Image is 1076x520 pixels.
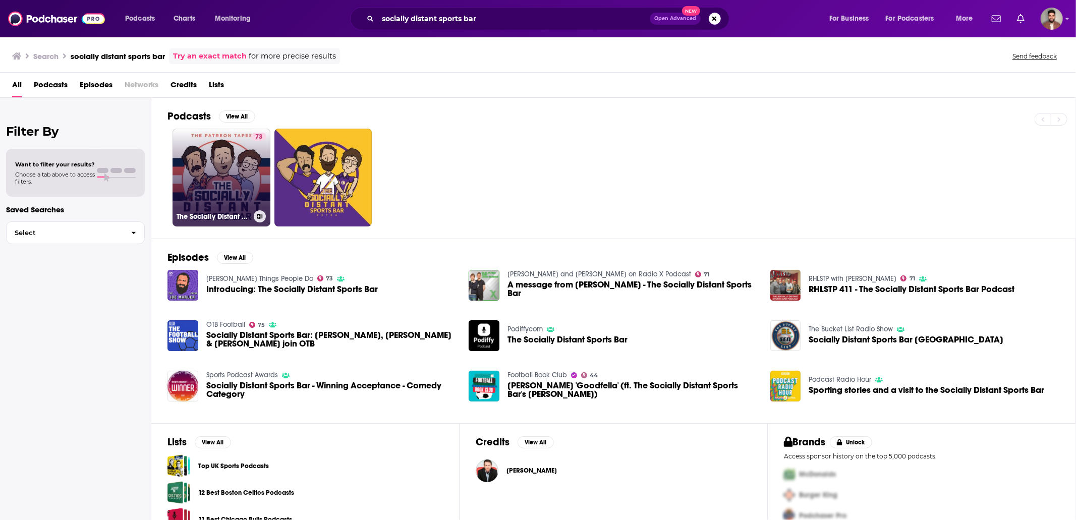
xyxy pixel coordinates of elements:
[650,13,701,25] button: Open AdvancedNew
[469,270,499,301] img: A message from Elis - The Socially Distant Sports Bar
[167,481,190,504] span: 12 Best Boston Celtics Podcasts
[809,335,1003,344] a: Socially Distant Sports Bar Newport Grab
[167,110,255,123] a: PodcastsView All
[1041,8,1063,30] img: User Profile
[217,252,253,264] button: View All
[507,270,691,278] a: Elis James and John Robins on Radio X Podcast
[886,12,934,26] span: For Podcasters
[206,331,457,348] span: Socially Distant Sports Bar: [PERSON_NAME], [PERSON_NAME] & [PERSON_NAME] join OTB
[507,280,758,298] a: A message from Elis - The Socially Distant Sports Bar
[258,323,265,327] span: 75
[476,459,498,482] img: Steff Garrero
[173,129,270,226] a: 73The Socially Distant Sports Bar
[518,436,554,448] button: View All
[507,335,628,344] a: The Socially Distant Sports Bar
[507,280,758,298] span: A message from [PERSON_NAME] - The Socially Distant Sports Bar
[770,320,801,351] img: Socially Distant Sports Bar Newport Grab
[12,77,22,97] a: All
[809,335,1003,344] span: Socially Distant Sports Bar [GEOGRAPHIC_DATA]
[654,16,696,21] span: Open Advanced
[469,320,499,351] img: The Socially Distant Sports Bar
[15,171,95,185] span: Choose a tab above to access filters.
[167,436,187,448] h2: Lists
[476,436,509,448] h2: Credits
[206,285,378,294] a: Introducing: The Socially Distant Sports Bar
[206,274,313,283] a: Joe Marler's Things People Do
[167,436,231,448] a: ListsView All
[249,50,336,62] span: for more precise results
[822,11,882,27] button: open menu
[799,511,846,520] span: Podchaser Pro
[770,270,801,301] img: RHLSTP 411 - The Socially Distant Sports Bar Podcast
[809,375,871,384] a: Podcast Radio Hour
[125,77,158,97] span: Networks
[251,133,266,141] a: 73
[770,371,801,401] a: Sporting stories and a visit to the Socially Distant Sports Bar
[784,436,826,448] h2: Brands
[830,436,873,448] button: Unlock
[910,276,915,281] span: 71
[809,274,896,283] a: RHLSTP with Richard Herring
[167,110,211,123] h2: Podcasts
[249,322,265,328] a: 75
[469,371,499,401] img: Craig Bellamy's 'Goodfella' (ft. The Socially Distant Sports Bar's Steff Garrero)
[71,51,165,61] h3: socially distant sports bar
[206,331,457,348] a: Socially Distant Sports Bar: Elis James, Mike Bubbins & Steff Garrero join OTB
[167,454,190,477] a: Top UK Sports Podcasts
[255,132,262,142] span: 73
[208,11,264,27] button: open menu
[7,229,123,236] span: Select
[1013,10,1029,27] a: Show notifications dropdown
[167,11,201,27] a: Charts
[360,7,739,30] div: Search podcasts, credits, & more...
[809,386,1044,394] span: Sporting stories and a visit to the Socially Distant Sports Bar
[6,205,145,214] p: Saved Searches
[829,12,869,26] span: For Business
[780,464,799,485] img: First Pro Logo
[507,325,543,333] a: Podiffycom
[476,454,751,487] button: Steff GarreroSteff Garrero
[171,77,197,97] a: Credits
[215,12,251,26] span: Monitoring
[8,9,105,28] a: Podchaser - Follow, Share and Rate Podcasts
[167,320,198,351] img: Socially Distant Sports Bar: Elis James, Mike Bubbins & Steff Garrero join OTB
[949,11,986,27] button: open menu
[900,275,915,281] a: 71
[809,285,1014,294] span: RHLSTP 411 - The Socially Distant Sports Bar Podcast
[206,371,278,379] a: Sports Podcast Awards
[206,381,457,398] a: Socially Distant Sports Bar - Winning Acceptance - Comedy Category
[506,467,557,475] span: [PERSON_NAME]
[879,11,949,27] button: open menu
[125,12,155,26] span: Podcasts
[167,270,198,301] img: Introducing: The Socially Distant Sports Bar
[198,487,294,498] a: 12 Best Boston Celtics Podcasts
[174,12,195,26] span: Charts
[956,12,973,26] span: More
[784,452,1059,460] p: Access sponsor history on the top 5,000 podcasts.
[590,373,598,378] span: 44
[198,460,269,472] a: Top UK Sports Podcasts
[507,381,758,398] span: [PERSON_NAME] 'Goodfella' (ft. The Socially Distant Sports Bar's [PERSON_NAME])
[507,371,567,379] a: Football Book Club
[167,371,198,401] img: Socially Distant Sports Bar - Winning Acceptance - Comedy Category
[33,51,59,61] h3: Search
[195,436,231,448] button: View All
[219,110,255,123] button: View All
[6,124,145,139] h2: Filter By
[209,77,224,97] a: Lists
[780,485,799,505] img: Second Pro Logo
[378,11,650,27] input: Search podcasts, credits, & more...
[167,251,209,264] h2: Episodes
